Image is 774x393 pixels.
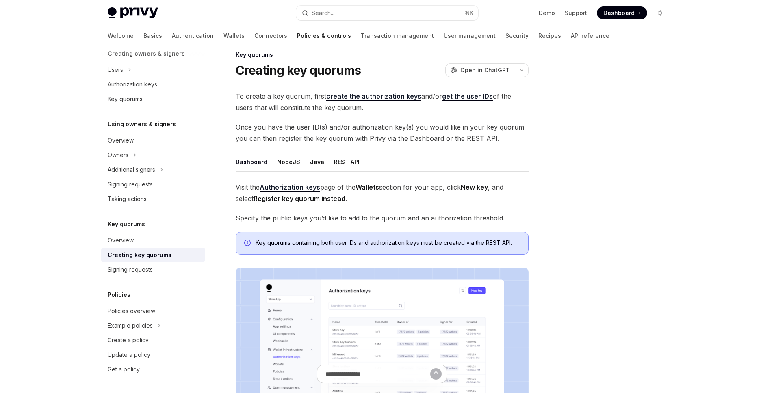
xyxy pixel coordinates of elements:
[223,26,245,45] a: Wallets
[260,183,320,191] strong: Authorization keys
[465,10,473,16] span: ⌘ K
[256,239,520,247] span: Key quorums containing both user IDs and authorization keys must be created via the REST API.
[445,63,515,77] button: Open in ChatGPT
[101,177,205,192] a: Signing requests
[108,290,130,300] h5: Policies
[108,321,153,330] div: Example policies
[101,233,205,248] a: Overview
[108,94,143,104] div: Key quorums
[108,165,155,175] div: Additional signers
[108,150,128,160] div: Owners
[236,181,529,204] span: Visit the page of the section for your app, click , and select .
[101,77,205,92] a: Authorization keys
[108,250,171,260] div: Creating key quorums
[361,26,434,45] a: Transaction management
[143,26,162,45] a: Basics
[571,26,609,45] a: API reference
[254,194,345,203] strong: Register key quorum instead
[101,304,205,318] a: Policies overview
[296,6,478,20] button: Search...⌘K
[236,51,529,59] div: Key quorums
[101,333,205,348] a: Create a policy
[108,65,123,75] div: Users
[108,179,153,189] div: Signing requests
[310,152,324,171] button: Java
[244,240,252,248] svg: Info
[260,183,320,192] a: Authorization keys
[101,248,205,262] a: Creating key quorums
[101,362,205,377] a: Get a policy
[101,92,205,106] a: Key quorums
[108,365,140,374] div: Get a policy
[108,219,145,229] h5: Key quorums
[108,26,134,45] a: Welcome
[236,152,267,171] button: Dashboard
[539,9,555,17] a: Demo
[108,306,155,316] div: Policies overview
[108,119,176,129] h5: Using owners & signers
[101,192,205,206] a: Taking actions
[108,265,153,274] div: Signing requests
[108,7,158,19] img: light logo
[108,350,150,360] div: Update a policy
[108,136,134,145] div: Overview
[538,26,561,45] a: Recipes
[654,6,667,19] button: Toggle dark mode
[460,66,510,74] span: Open in ChatGPT
[461,183,488,191] strong: New key
[172,26,214,45] a: Authentication
[603,9,635,17] span: Dashboard
[297,26,351,45] a: Policies & controls
[505,26,529,45] a: Security
[444,26,496,45] a: User management
[108,80,157,89] div: Authorization keys
[108,194,147,204] div: Taking actions
[277,152,300,171] button: NodeJS
[101,133,205,148] a: Overview
[254,26,287,45] a: Connectors
[236,212,529,224] span: Specify the public keys you’d like to add to the quorum and an authorization threshold.
[236,91,529,113] span: To create a key quorum, first and/or of the users that will constitute the key quorum.
[236,63,361,78] h1: Creating key quorums
[101,262,205,277] a: Signing requests
[442,92,493,101] a: get the user IDs
[108,335,149,345] div: Create a policy
[101,348,205,362] a: Update a policy
[312,8,334,18] div: Search...
[236,121,529,144] span: Once you have the user ID(s) and/or authorization key(s) you would like in your key quorum, you c...
[430,368,442,380] button: Send message
[597,6,647,19] a: Dashboard
[326,92,421,101] a: create the authorization keys
[565,9,587,17] a: Support
[356,183,379,191] strong: Wallets
[108,235,134,245] div: Overview
[334,152,360,171] button: REST API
